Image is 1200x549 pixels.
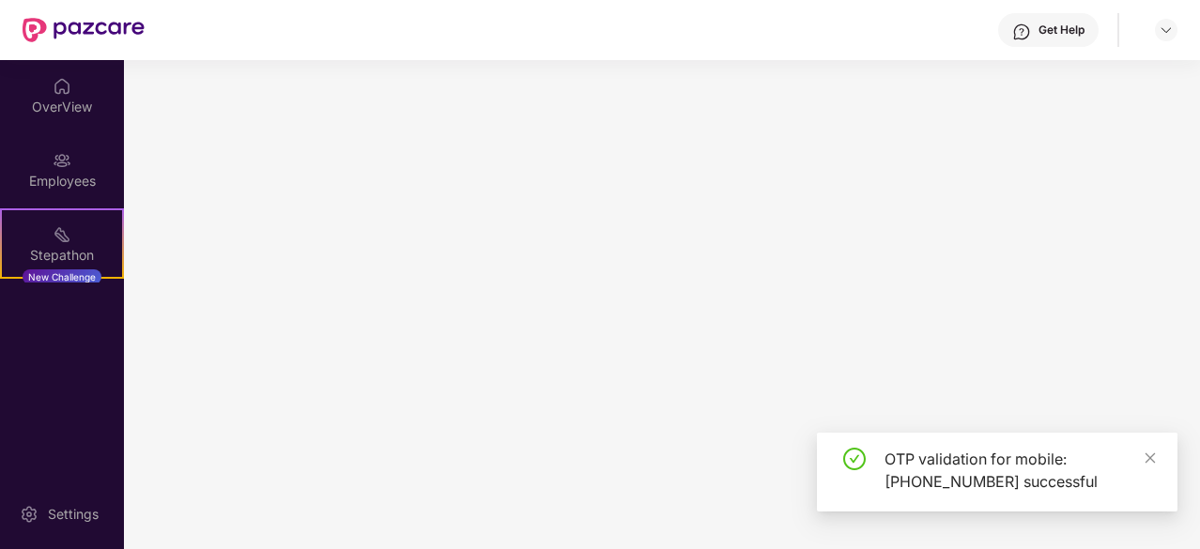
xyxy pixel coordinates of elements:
[53,225,71,244] img: svg+xml;base64,PHN2ZyB4bWxucz0iaHR0cDovL3d3dy53My5vcmcvMjAwMC9zdmciIHdpZHRoPSIyMSIgaGVpZ2h0PSIyMC...
[1012,23,1031,41] img: svg+xml;base64,PHN2ZyBpZD0iSGVscC0zMngzMiIgeG1sbnM9Imh0dHA6Ly93d3cudzMub3JnLzIwMDAvc3ZnIiB3aWR0aD...
[53,77,71,96] img: svg+xml;base64,PHN2ZyBpZD0iSG9tZSIgeG1sbnM9Imh0dHA6Ly93d3cudzMub3JnLzIwMDAvc3ZnIiB3aWR0aD0iMjAiIG...
[1038,23,1085,38] div: Get Help
[23,269,101,284] div: New Challenge
[42,505,104,524] div: Settings
[20,505,38,524] img: svg+xml;base64,PHN2ZyBpZD0iU2V0dGluZy0yMHgyMCIgeG1sbnM9Imh0dHA6Ly93d3cudzMub3JnLzIwMDAvc3ZnIiB3aW...
[53,151,71,170] img: svg+xml;base64,PHN2ZyBpZD0iRW1wbG95ZWVzIiB4bWxucz0iaHR0cDovL3d3dy53My5vcmcvMjAwMC9zdmciIHdpZHRoPS...
[1144,451,1157,465] span: close
[23,18,145,42] img: New Pazcare Logo
[885,448,1155,493] div: OTP validation for mobile: [PHONE_NUMBER] successful
[2,246,122,265] div: Stepathon
[1159,23,1174,38] img: svg+xml;base64,PHN2ZyBpZD0iRHJvcGRvd24tMzJ4MzIiIHhtbG5zPSJodHRwOi8vd3d3LnczLm9yZy8yMDAwL3N2ZyIgd2...
[843,448,866,470] span: check-circle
